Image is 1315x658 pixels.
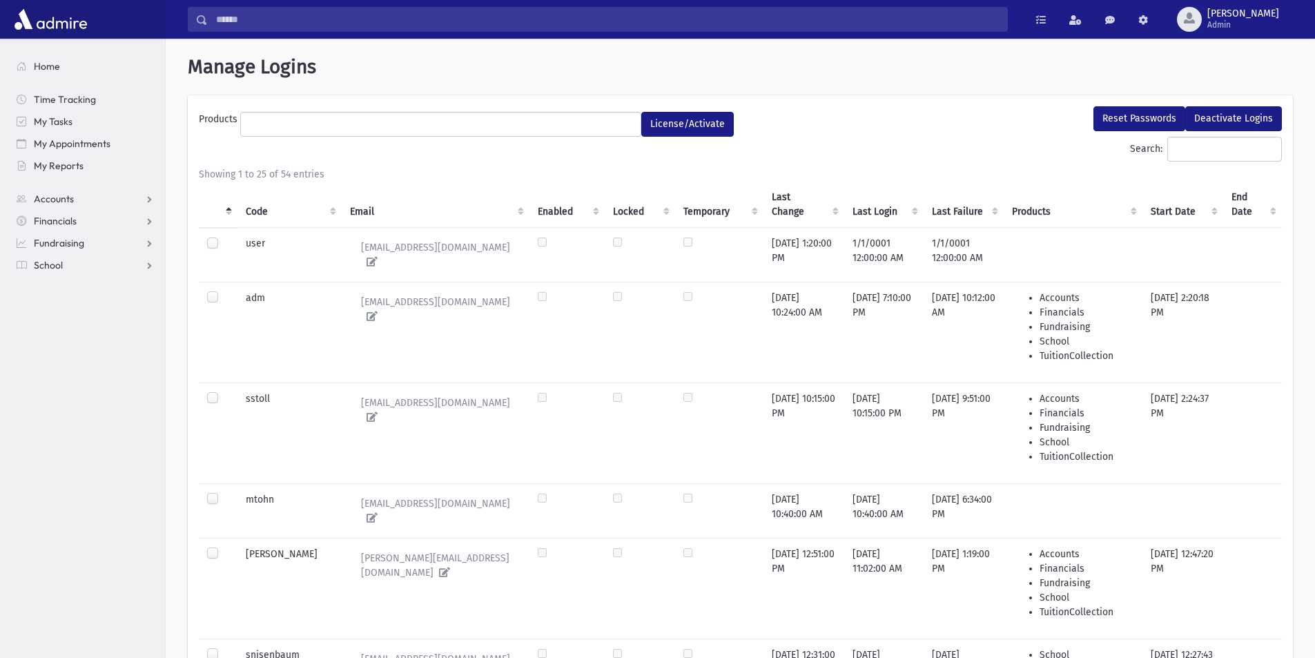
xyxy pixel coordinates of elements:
li: TuitionCollection [1040,449,1134,464]
span: [PERSON_NAME] [1207,8,1279,19]
td: [DATE] 7:10:00 PM [844,282,923,383]
td: sstoll [237,383,341,483]
th: Temporary : activate to sort column ascending [675,182,763,228]
td: mtohn [237,483,341,538]
td: [DATE] 10:12:00 AM [924,282,1004,383]
td: [DATE] 10:40:00 AM [844,483,923,538]
li: TuitionCollection [1040,349,1134,363]
td: adm [237,282,341,383]
th: End Date : activate to sort column ascending [1223,182,1282,228]
td: [DATE] 1:20:00 PM [763,227,844,282]
a: Time Tracking [6,88,165,110]
a: [EMAIL_ADDRESS][DOMAIN_NAME] [350,492,521,530]
a: Home [6,55,165,77]
th: Last Change : activate to sort column ascending [763,182,844,228]
input: Search: [1167,137,1282,162]
td: 1/1/0001 12:00:00 AM [844,227,923,282]
td: [DATE] 10:40:00 AM [763,483,844,538]
th: Enabled : activate to sort column ascending [529,182,605,228]
td: [DATE] 10:15:00 PM [763,383,844,483]
li: School [1040,334,1134,349]
button: Deactivate Logins [1185,106,1282,131]
a: Fundraising [6,232,165,254]
td: [DATE] 12:47:20 PM [1142,538,1223,639]
span: Admin [1207,19,1279,30]
th: Start Date : activate to sort column ascending [1142,182,1223,228]
a: Accounts [6,188,165,210]
li: Accounts [1040,391,1134,406]
td: 1/1/0001 12:00:00 AM [924,227,1004,282]
li: Fundraising [1040,420,1134,435]
img: AdmirePro [11,6,90,33]
td: [PERSON_NAME] [237,538,341,639]
label: Products [199,112,240,131]
span: School [34,259,63,271]
li: Financials [1040,406,1134,420]
span: Home [34,60,60,72]
a: My Reports [6,155,165,177]
input: Search [208,7,1007,32]
a: Financials [6,210,165,232]
h1: Manage Logins [188,55,1293,79]
td: [DATE] 10:24:00 AM [763,282,844,383]
td: [DATE] 11:02:00 AM [844,538,923,639]
li: Financials [1040,561,1134,576]
li: School [1040,590,1134,605]
a: My Tasks [6,110,165,133]
button: License/Activate [641,112,734,137]
a: My Appointments [6,133,165,155]
span: Fundraising [34,237,84,249]
button: Reset Passwords [1093,106,1185,131]
td: [DATE] 1:19:00 PM [924,538,1004,639]
li: Accounts [1040,291,1134,305]
span: My Appointments [34,137,110,150]
td: [DATE] 9:51:00 PM [924,383,1004,483]
th: Code : activate to sort column ascending [237,182,341,228]
li: Fundraising [1040,320,1134,334]
td: [DATE] 10:15:00 PM [844,383,923,483]
th: Email : activate to sort column ascending [342,182,529,228]
li: Fundraising [1040,576,1134,590]
th: Locked : activate to sort column ascending [605,182,675,228]
th: : activate to sort column descending [199,182,237,228]
td: [DATE] 12:51:00 PM [763,538,844,639]
th: Products : activate to sort column ascending [1004,182,1142,228]
span: Accounts [34,193,74,205]
th: Last Failure : activate to sort column ascending [924,182,1004,228]
th: Last Login : activate to sort column ascending [844,182,923,228]
span: Time Tracking [34,93,96,106]
a: [EMAIL_ADDRESS][DOMAIN_NAME] [350,391,521,429]
a: [EMAIL_ADDRESS][DOMAIN_NAME] [350,236,521,273]
li: Financials [1040,305,1134,320]
td: [DATE] 6:34:00 PM [924,483,1004,538]
span: My Tasks [34,115,72,128]
a: [EMAIL_ADDRESS][DOMAIN_NAME] [350,291,521,328]
li: Accounts [1040,547,1134,561]
label: Search: [1130,137,1282,162]
li: School [1040,435,1134,449]
td: user [237,227,341,282]
a: School [6,254,165,276]
td: [DATE] 2:20:18 PM [1142,282,1223,383]
li: TuitionCollection [1040,605,1134,619]
div: Showing 1 to 25 of 54 entries [199,167,1282,182]
td: [DATE] 2:24:37 PM [1142,383,1223,483]
span: My Reports [34,159,84,172]
a: [PERSON_NAME][EMAIL_ADDRESS][DOMAIN_NAME] [350,547,521,584]
span: Financials [34,215,77,227]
